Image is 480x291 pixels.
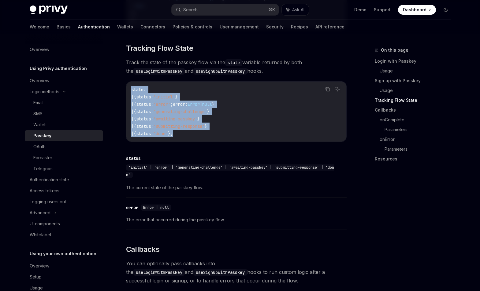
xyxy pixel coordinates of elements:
[30,65,87,72] h5: Using Privy authentication
[151,123,153,129] span: :
[126,184,347,191] span: The current state of the passkey flow.
[153,94,175,100] span: 'initial'
[282,4,309,15] button: Ask AI
[380,86,456,95] a: Usage
[173,101,185,107] span: error
[324,85,332,93] button: Copy the contents from the code block
[134,123,136,129] span: {
[398,5,436,15] a: Dashboard
[134,101,136,107] span: {
[25,271,103,282] a: Setup
[380,66,456,76] a: Usage
[205,123,207,129] span: }
[153,116,197,122] span: 'awaiting-passkey'
[185,101,188,107] span: :
[30,20,49,34] a: Welcome
[380,134,456,144] a: onError
[143,87,146,92] span: :
[385,144,456,154] a: Parameters
[131,94,134,100] span: |
[33,165,53,172] div: Telegram
[225,59,242,66] code: state
[153,123,205,129] span: 'submitting-response'
[25,130,103,141] a: Passkey
[33,143,46,150] div: OAuth
[136,109,151,114] span: status
[126,58,347,75] span: Track the state of the passkey flow via the variable returned by both the and hooks.
[25,152,103,163] a: Farcaster
[25,185,103,196] a: Access tokens
[25,44,103,55] a: Overview
[33,121,46,128] div: Wallet
[131,87,143,92] span: state
[193,68,247,75] code: useSignupWithPasskey
[30,187,59,194] div: Access tokens
[25,141,103,152] a: OAuth
[136,101,151,107] span: status
[153,101,170,107] span: 'error'
[134,109,136,114] span: {
[354,7,367,13] a: Demo
[30,88,59,95] div: Login methods
[143,205,169,210] span: Error | null
[375,154,456,164] a: Resources
[291,20,308,34] a: Recipes
[30,250,96,257] h5: Using your own authentication
[30,46,49,53] div: Overview
[212,101,214,107] span: }
[134,131,136,136] span: {
[151,116,153,122] span: :
[126,165,334,177] span: 'initial' | 'error' | 'generating-challenge' | 'awaiting-passkey' | 'submitting-response' | 'done'
[134,116,136,122] span: {
[173,20,212,34] a: Policies & controls
[385,125,456,134] a: Parameters
[57,20,71,34] a: Basics
[292,7,304,13] span: Ask AI
[202,101,212,107] span: null
[375,56,456,66] a: Login with Passkey
[220,20,259,34] a: User management
[151,94,153,100] span: :
[183,6,200,13] div: Search...
[153,109,207,114] span: 'generating-challenge'
[30,198,66,205] div: Logging users out
[30,231,51,238] div: Whitelabel
[30,176,69,183] div: Authentication state
[25,119,103,130] a: Wallet
[200,101,202,107] span: |
[168,131,173,136] span: };
[25,229,103,240] a: Whitelabel
[33,132,51,139] div: Passkey
[207,109,210,114] span: }
[126,43,193,53] span: Tracking Flow State
[126,155,141,161] div: status
[188,101,200,107] span: Error
[30,273,42,281] div: Setup
[193,269,247,276] code: useSignupWithPasskey
[136,116,151,122] span: status
[134,94,136,100] span: {
[172,4,279,15] button: Search...⌘K
[374,7,391,13] a: Support
[197,116,200,122] span: }
[117,20,133,34] a: Wallets
[25,218,103,229] a: UI components
[315,20,344,34] a: API reference
[126,245,160,254] span: Callbacks
[136,123,151,129] span: status
[375,105,456,115] a: Callbacks
[131,101,134,107] span: |
[25,97,103,108] a: Email
[33,154,52,161] div: Farcaster
[78,20,110,34] a: Authentication
[380,115,456,125] a: onComplete
[30,262,49,270] div: Overview
[133,269,185,276] code: useLoginWithPasskey
[30,6,68,14] img: dark logo
[131,116,134,122] span: |
[333,85,341,93] button: Ask AI
[30,209,50,216] div: Advanced
[151,131,153,136] span: :
[25,260,103,271] a: Overview
[136,131,151,136] span: status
